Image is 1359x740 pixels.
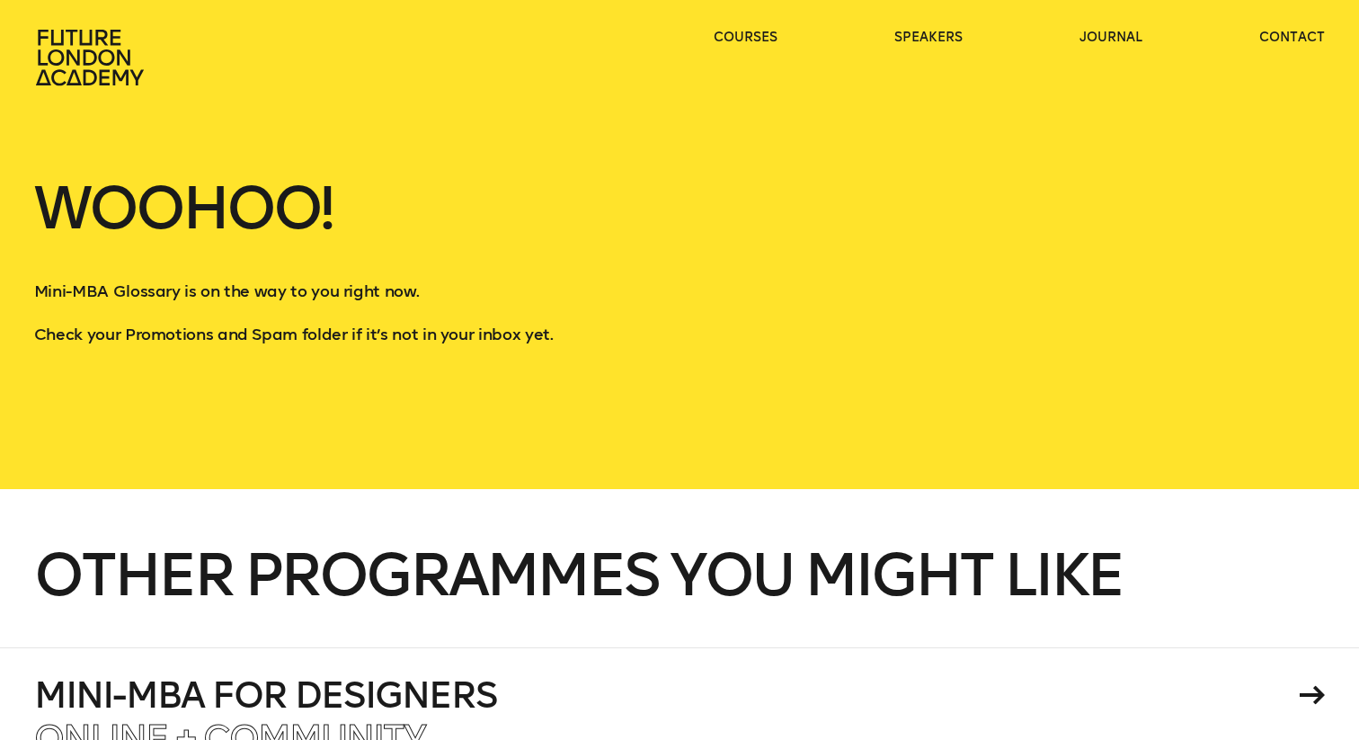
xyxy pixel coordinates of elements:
[714,29,777,47] a: courses
[34,281,1325,302] p: Mini-MBA Glossary is on the way to you right now.
[894,29,963,47] a: speakers
[34,324,1325,345] p: Check your Promotions and Spam folder if it’s not in your inbox yet.
[34,539,1124,611] span: Other programmes you might like
[1079,29,1142,47] a: journal
[1259,29,1325,47] a: contact
[34,677,1293,713] h4: Mini-MBA for Designers
[34,180,1325,281] h1: Woohoo!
